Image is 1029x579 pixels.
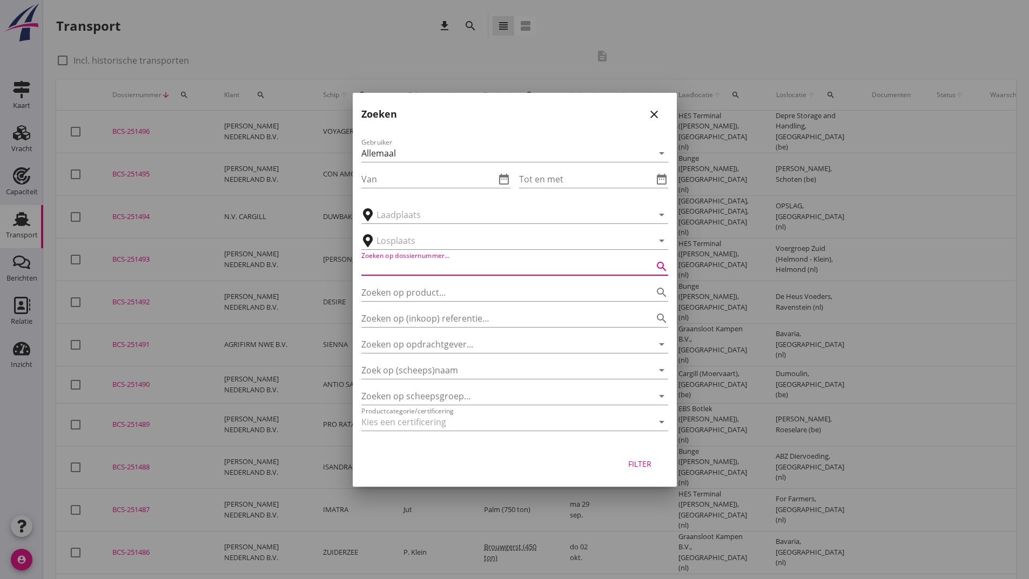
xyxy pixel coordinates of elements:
[361,107,397,121] h2: Zoeken
[361,171,495,188] input: Van
[655,286,668,299] i: search
[655,415,668,428] i: arrow_drop_down
[519,171,653,188] input: Tot en met
[655,173,668,186] i: date_range
[655,147,668,160] i: arrow_drop_down
[625,458,655,469] div: Filter
[361,336,638,353] input: Zoeken op opdrachtgever...
[655,338,668,351] i: arrow_drop_down
[376,232,638,249] input: Losplaats
[361,284,638,301] input: Zoeken op product...
[361,310,638,327] input: Zoeken op (inkoop) referentie…
[655,208,668,221] i: arrow_drop_down
[376,206,638,223] input: Laadplaats
[648,108,661,121] i: close
[655,234,668,247] i: arrow_drop_down
[655,260,668,273] i: search
[616,454,664,474] button: Filter
[361,148,396,158] div: Allemaal
[361,258,638,275] input: Zoeken op dossiernummer...
[361,362,638,379] input: Zoek op (scheeps)naam
[655,312,668,325] i: search
[497,173,510,186] i: date_range
[655,390,668,403] i: arrow_drop_down
[655,364,668,377] i: arrow_drop_down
